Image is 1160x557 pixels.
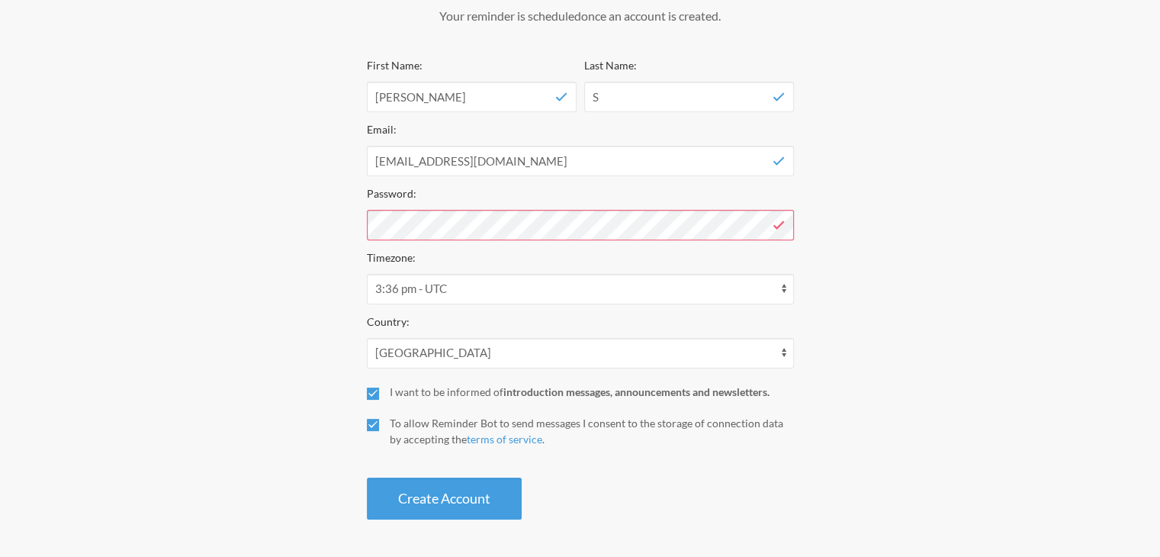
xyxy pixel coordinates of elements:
p: Your reminder is scheduled once an account is created. [367,7,794,25]
label: Timezone: [367,251,416,264]
div: I want to be informed of [390,384,794,400]
label: Password: [367,187,416,200]
button: Create Account [367,478,522,520]
label: First Name: [367,59,423,72]
a: terms of service [467,433,542,446]
label: Last Name: [584,59,637,72]
input: I want to be informed ofintroduction messages, announcements and newsletters. [367,388,379,400]
label: Country: [367,315,410,328]
div: To allow Reminder Bot to send messages I consent to the storage of connection data by accepting t... [390,415,794,447]
label: Email: [367,123,397,136]
strong: introduction messages, announcements and newsletters. [503,385,770,398]
input: To allow Reminder Bot to send messages I consent to the storage of connection data by accepting t... [367,419,379,431]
